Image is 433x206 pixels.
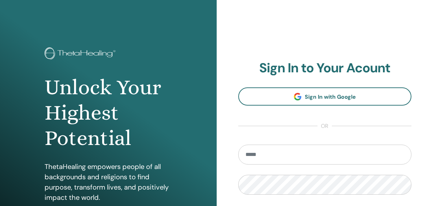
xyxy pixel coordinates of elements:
p: ThetaHealing empowers people of all backgrounds and religions to find purpose, transform lives, a... [45,161,172,203]
span: Sign In with Google [305,93,356,100]
a: Sign In with Google [238,87,412,106]
span: or [317,122,332,130]
h1: Unlock Your Highest Potential [45,75,172,151]
h2: Sign In to Your Acount [238,60,412,76]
